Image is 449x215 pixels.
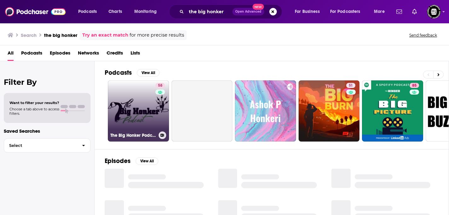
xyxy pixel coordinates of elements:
span: for more precise results [130,32,184,39]
button: open menu [74,7,105,17]
span: Charts [108,7,122,16]
a: Podcasts [21,48,42,61]
a: 51 [299,80,360,142]
h3: the big honker [44,32,77,38]
input: Search podcasts, credits, & more... [186,7,232,17]
span: Select [4,143,77,148]
span: More [374,7,385,16]
span: Open Advanced [235,10,261,13]
a: 51 [346,83,355,88]
h3: The Big Honker Podcast [110,133,156,138]
a: Show notifications dropdown [410,6,419,17]
a: 85 [410,83,419,88]
button: View All [136,157,158,165]
span: Logged in as KarinaSabol [427,5,441,19]
h2: Episodes [105,157,131,165]
span: New [253,4,264,10]
a: 58The Big Honker Podcast [108,80,169,142]
span: Choose a tab above to access filters. [9,107,59,116]
a: Credits [107,48,123,61]
img: User Profile [427,5,441,19]
a: All [8,48,14,61]
button: View All [137,69,160,77]
h2: Filter By [4,78,90,87]
a: 85 [362,80,423,142]
a: Episodes [50,48,70,61]
span: Podcasts [78,7,97,16]
a: Try an exact match [82,32,128,39]
a: Networks [78,48,99,61]
span: 51 [349,83,353,89]
a: 58 [155,83,165,88]
button: Send feedback [407,32,439,38]
img: Podchaser - Follow, Share and Rate Podcasts [5,6,66,18]
button: Show profile menu [427,5,441,19]
button: open menu [326,7,370,17]
button: open menu [130,7,165,17]
a: Show notifications dropdown [394,6,405,17]
span: For Business [295,7,320,16]
button: Select [4,138,90,153]
a: PodcastsView All [105,69,160,77]
span: Monitoring [134,7,157,16]
p: Saved Searches [4,128,90,134]
button: open menu [370,7,393,17]
span: For Podcasters [330,7,360,16]
span: 85 [412,83,417,89]
button: Open AdvancedNew [232,8,264,15]
button: open menu [290,7,328,17]
div: Search podcasts, credits, & more... [175,4,288,19]
a: Charts [104,7,126,17]
h2: Podcasts [105,69,132,77]
a: Lists [131,48,140,61]
span: 58 [158,83,162,89]
span: Want to filter your results? [9,101,59,105]
a: EpisodesView All [105,157,158,165]
h3: Search [21,32,37,38]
